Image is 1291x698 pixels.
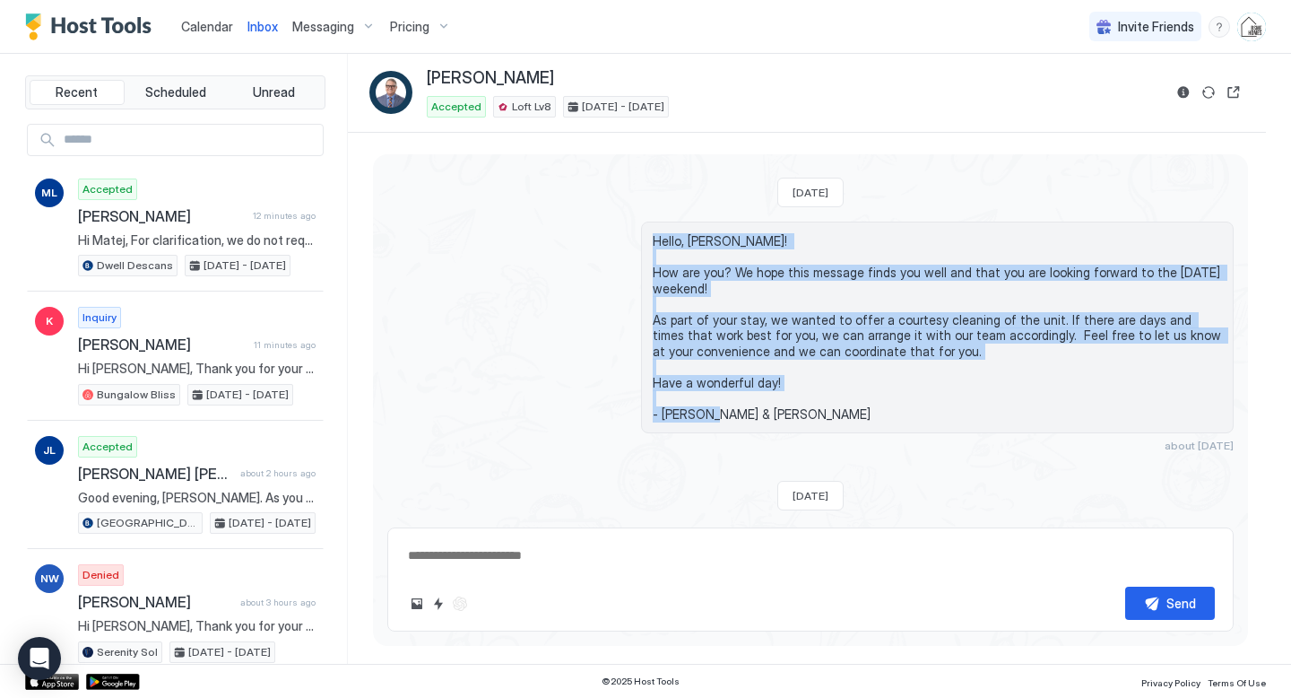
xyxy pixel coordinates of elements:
[181,19,233,34] span: Calendar
[18,637,61,680] div: Open Intercom Messenger
[602,676,680,687] span: © 2025 Host Tools
[41,185,57,201] span: ML
[78,465,233,483] span: [PERSON_NAME] [PERSON_NAME]
[1125,587,1215,620] button: Send
[82,310,117,326] span: Inquiry
[1166,594,1196,613] div: Send
[82,181,133,197] span: Accepted
[793,186,828,199] span: [DATE]
[582,99,664,115] span: [DATE] - [DATE]
[128,80,223,105] button: Scheduled
[253,210,316,222] span: 12 minutes ago
[793,489,828,502] span: [DATE]
[1118,19,1194,35] span: Invite Friends
[1173,82,1194,103] button: Reservation information
[82,439,133,455] span: Accepted
[1237,13,1266,41] div: User profile
[1141,677,1200,688] span: Privacy Policy
[1141,672,1200,691] a: Privacy Policy
[40,571,59,587] span: NW
[253,84,295,100] span: Unread
[229,515,311,531] span: [DATE] - [DATE]
[25,674,79,690] a: App Store
[240,467,316,479] span: about 2 hours ago
[204,257,286,274] span: [DATE] - [DATE]
[25,13,160,40] a: Host Tools Logo
[1165,439,1234,452] span: about [DATE]
[292,19,354,35] span: Messaging
[240,597,316,608] span: about 3 hours ago
[86,674,140,690] a: Google Play Store
[226,80,321,105] button: Unread
[82,567,119,583] span: Denied
[56,125,323,155] input: Input Field
[247,17,278,36] a: Inbox
[97,387,176,403] span: Bungalow Bliss
[428,593,449,615] button: Quick reply
[406,593,428,615] button: Upload image
[56,84,98,100] span: Recent
[206,387,289,403] span: [DATE] - [DATE]
[78,361,316,377] span: Hi [PERSON_NAME], Thank you for your interest in Bungalow Bliss and your responses to our questio...
[188,644,271,660] span: [DATE] - [DATE]
[653,233,1222,422] span: Hello, [PERSON_NAME]! How are you? We hope this message finds you well and that you are looking f...
[46,313,53,329] span: K
[1208,677,1266,688] span: Terms Of Use
[43,442,56,458] span: JL
[30,80,125,105] button: Recent
[1208,672,1266,691] a: Terms Of Use
[247,19,278,34] span: Inbox
[254,339,316,351] span: 11 minutes ago
[181,17,233,36] a: Calendar
[145,84,206,100] span: Scheduled
[431,99,481,115] span: Accepted
[25,75,325,109] div: tab-group
[1223,82,1244,103] button: Open reservation
[97,257,173,274] span: Dwell Descans
[97,515,198,531] span: [GEOGRAPHIC_DATA]
[512,99,551,115] span: Loft Lv8
[97,644,158,660] span: Serenity Sol
[78,232,316,249] span: Hi Matej, For clarification, we do not require you or [PERSON_NAME] to obtain renters insurance f...
[78,207,246,225] span: [PERSON_NAME]
[78,618,316,634] span: Hi [PERSON_NAME], Thank you for your interest in our vacation rental. Unfortunately, we are unabl...
[1209,16,1230,38] div: menu
[1198,82,1219,103] button: Sync reservation
[390,19,429,35] span: Pricing
[427,68,554,89] span: [PERSON_NAME]
[78,336,247,353] span: [PERSON_NAME]
[78,490,316,506] span: Good evening, [PERSON_NAME]. As you settle in for the night, we wanted to thank you again for sel...
[78,593,233,611] span: [PERSON_NAME]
